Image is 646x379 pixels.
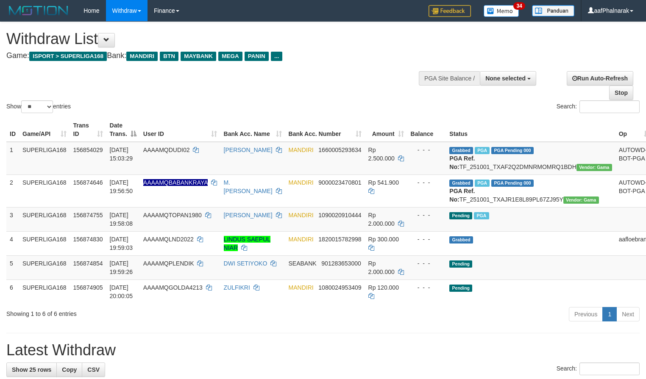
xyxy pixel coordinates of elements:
[110,260,133,275] span: [DATE] 19:59:26
[6,30,422,47] h1: Withdraw List
[218,52,242,61] span: MEGA
[446,142,615,175] td: TF_251001_TXAF2Q2DMNRMOMRQ1BDH
[143,179,208,186] span: Nama rekening ada tanda titik/strip, harap diedit
[224,260,267,267] a: DWI SETIYOKO
[271,52,282,61] span: ...
[245,52,269,61] span: PANIN
[491,180,534,187] span: PGA Pending
[289,236,314,243] span: MANDIRI
[106,118,140,142] th: Date Trans.: activate to sort column descending
[318,147,361,153] span: Copy 1660005293634 to clipboard
[289,260,317,267] span: SEABANK
[602,307,617,321] a: 1
[449,188,475,203] b: PGA Ref. No:
[449,260,472,268] span: Pending
[110,147,133,162] span: [DATE] 15:03:29
[220,118,285,142] th: Bank Acc. Name: activate to sort column ascending
[321,260,361,267] span: Copy 901283653000 to clipboard
[19,255,70,279] td: SUPERLIGA168
[411,259,443,268] div: - - -
[73,236,103,243] span: 156874830
[73,147,103,153] span: 156854029
[318,236,361,243] span: Copy 1820015782998 to clipboard
[6,255,19,279] td: 5
[368,147,395,162] span: Rp 2.500.000
[446,118,615,142] th: Status
[411,146,443,154] div: - - -
[29,52,107,61] span: ISPORT > SUPERLIGA168
[110,236,133,251] span: [DATE] 19:59:03
[87,366,100,373] span: CSV
[143,284,203,291] span: AAAAMQGOLDA4213
[62,366,77,373] span: Copy
[368,179,399,186] span: Rp 541.900
[6,306,263,318] div: Showing 1 to 6 of 6 entries
[19,174,70,207] td: SUPERLIGA168
[449,285,472,292] span: Pending
[484,5,519,17] img: Button%20Memo.svg
[513,2,525,10] span: 34
[557,100,640,113] label: Search:
[318,179,361,186] span: Copy 9000023470801 to clipboard
[449,180,473,187] span: Grabbed
[368,212,395,227] span: Rp 2.000.000
[6,342,640,359] h1: Latest Withdraw
[446,174,615,207] td: TF_251001_TXAJR1E8L89PL67ZJ95Y
[224,147,273,153] a: [PERSON_NAME]
[368,284,399,291] span: Rp 120.000
[569,307,603,321] a: Previous
[411,211,443,219] div: - - -
[285,118,365,142] th: Bank Acc. Number: activate to sort column ascending
[224,179,273,194] a: M. [PERSON_NAME]
[411,283,443,292] div: - - -
[449,236,473,243] span: Grabbed
[143,147,190,153] span: AAAAMQDUDI02
[6,52,422,60] h4: Game: Bank:
[70,118,106,142] th: Trans ID: activate to sort column ascending
[567,71,633,86] a: Run Auto-Refresh
[73,179,103,186] span: 156874646
[289,212,314,219] span: MANDIRI
[110,284,133,299] span: [DATE] 20:00:05
[289,284,314,291] span: MANDIRI
[429,5,471,17] img: Feedback.jpg
[224,236,270,251] a: LINDUS SAEPUL NIAR
[6,362,57,377] a: Show 25 rows
[56,362,82,377] a: Copy
[143,236,194,243] span: AAAAMQLND2022
[110,212,133,227] span: [DATE] 19:58:08
[616,307,640,321] a: Next
[289,147,314,153] span: MANDIRI
[21,100,53,113] select: Showentries
[475,180,490,187] span: Marked by aafsoycanthlai
[6,142,19,175] td: 1
[126,52,158,61] span: MANDIRI
[609,86,633,100] a: Stop
[6,279,19,304] td: 6
[419,71,480,86] div: PGA Site Balance /
[19,231,70,255] td: SUPERLIGA168
[475,147,490,154] span: Marked by aafsoycanthlai
[224,284,250,291] a: ZULFIKRI
[557,362,640,375] label: Search:
[19,142,70,175] td: SUPERLIGA168
[110,179,133,194] span: [DATE] 19:56:50
[491,147,534,154] span: PGA Pending
[579,362,640,375] input: Search:
[563,196,599,204] span: Vendor URL: https://trx31.1velocity.biz
[407,118,446,142] th: Balance
[289,179,314,186] span: MANDIRI
[140,118,220,142] th: User ID: activate to sort column ascending
[532,5,574,17] img: panduan.png
[181,52,216,61] span: MAYBANK
[6,100,71,113] label: Show entries
[19,118,70,142] th: Game/API: activate to sort column ascending
[6,174,19,207] td: 2
[474,212,489,219] span: Marked by aafsoycanthlai
[143,212,202,219] span: AAAAMQTOPAN1980
[143,260,194,267] span: AAAAMQPLENDIK
[318,212,361,219] span: Copy 1090020910444 to clipboard
[368,260,395,275] span: Rp 2.000.000
[579,100,640,113] input: Search:
[73,284,103,291] span: 156874905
